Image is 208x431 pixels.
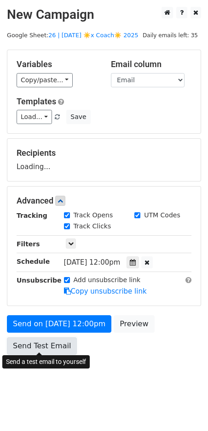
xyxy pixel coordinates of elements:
h5: Variables [17,59,97,69]
label: UTM Codes [144,210,180,220]
a: Load... [17,110,52,124]
a: Templates [17,96,56,106]
strong: Tracking [17,212,47,219]
label: Add unsubscribe link [74,275,141,285]
label: Track Clicks [74,221,111,231]
div: Send a test email to yourself [2,355,90,369]
strong: Filters [17,240,40,248]
h5: Recipients [17,148,191,158]
strong: Unsubscribe [17,277,62,284]
h5: Email column [111,59,191,69]
a: 26 | [DATE] ☀️x Coach☀️ 2025 [48,32,139,39]
label: Track Opens [74,210,113,220]
a: Daily emails left: 35 [139,32,201,39]
div: Loading... [17,148,191,172]
a: Copy/paste... [17,73,73,87]
a: Send Test Email [7,337,77,355]
span: Daily emails left: 35 [139,30,201,40]
a: Preview [114,315,154,333]
button: Save [66,110,90,124]
iframe: Chat Widget [162,387,208,431]
small: Google Sheet: [7,32,139,39]
a: Copy unsubscribe link [64,287,147,295]
strong: Schedule [17,258,50,265]
h2: New Campaign [7,7,201,23]
a: Send on [DATE] 12:00pm [7,315,111,333]
span: [DATE] 12:00pm [64,258,121,267]
h5: Advanced [17,196,191,206]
